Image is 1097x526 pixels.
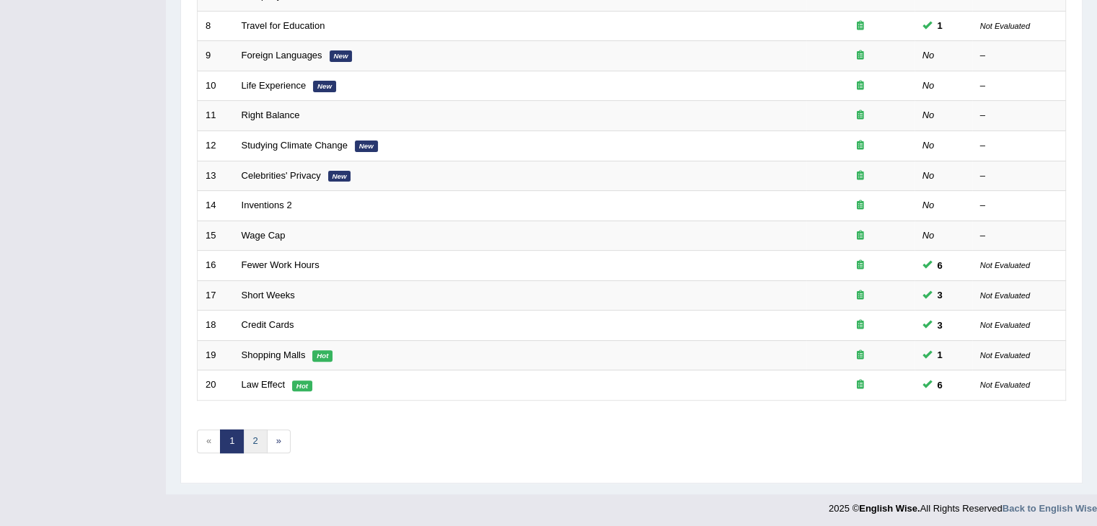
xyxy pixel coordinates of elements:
td: 17 [198,280,234,311]
div: Exam occurring question [814,49,907,63]
td: 14 [198,191,234,221]
div: – [980,229,1058,243]
small: Not Evaluated [980,261,1030,269]
small: Not Evaluated [980,291,1030,300]
td: 13 [198,161,234,191]
span: You can still take this question [932,318,948,333]
div: Exam occurring question [814,109,907,122]
div: – [980,49,1058,63]
div: Exam occurring question [814,289,907,303]
div: Exam occurring question [814,229,907,243]
em: No [922,110,935,120]
em: No [922,200,935,210]
a: Life Experience [242,80,307,91]
div: Exam occurring question [814,349,907,362]
em: New [313,81,336,92]
a: Right Balance [242,110,300,120]
a: Travel for Education [242,20,325,31]
a: 1 [220,429,244,453]
td: 16 [198,251,234,281]
a: Back to English Wise [1003,503,1097,514]
small: Not Evaluated [980,321,1030,329]
em: No [922,140,935,151]
small: Not Evaluated [980,351,1030,360]
td: 19 [198,340,234,370]
a: Studying Climate Change [242,140,348,151]
a: 2 [243,429,267,453]
a: Foreign Languages [242,50,322,61]
em: No [922,80,935,91]
div: – [980,169,1058,183]
td: 20 [198,370,234,401]
td: 15 [198,220,234,251]
small: Not Evaluated [980,380,1030,389]
span: You can still take this question [932,347,948,362]
em: No [922,230,935,241]
div: – [980,79,1058,93]
span: You can still take this question [932,378,948,393]
div: 2025 © All Rights Reserved [829,494,1097,515]
div: Exam occurring question [814,169,907,183]
span: « [197,429,221,453]
div: Exam occurring question [814,19,907,33]
div: Exam occurring question [814,259,907,272]
small: Not Evaluated [980,22,1030,30]
span: You can still take this question [932,287,948,303]
em: New [328,171,351,182]
a: Inventions 2 [242,200,292,210]
a: Wage Cap [242,230,286,241]
span: You can still take this question [932,18,948,33]
span: You can still take this question [932,258,948,273]
em: New [355,141,378,152]
strong: English Wise. [859,503,920,514]
div: – [980,109,1058,122]
a: Short Weeks [242,290,295,300]
div: – [980,199,1058,213]
div: Exam occurring question [814,199,907,213]
a: » [267,429,291,453]
div: – [980,139,1058,153]
a: Celebrities' Privacy [242,170,321,181]
em: New [330,50,353,62]
a: Shopping Malls [242,349,306,360]
div: Exam occurring question [814,139,907,153]
td: 9 [198,41,234,71]
em: Hot [312,350,332,362]
td: 11 [198,101,234,131]
em: No [922,170,935,181]
td: 8 [198,11,234,41]
div: Exam occurring question [814,378,907,392]
div: Exam occurring question [814,79,907,93]
div: Exam occurring question [814,318,907,332]
a: Credit Cards [242,319,294,330]
em: Hot [292,380,312,392]
a: Law Effect [242,379,285,390]
td: 10 [198,71,234,101]
td: 18 [198,311,234,341]
a: Fewer Work Hours [242,259,320,270]
td: 12 [198,130,234,161]
em: No [922,50,935,61]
